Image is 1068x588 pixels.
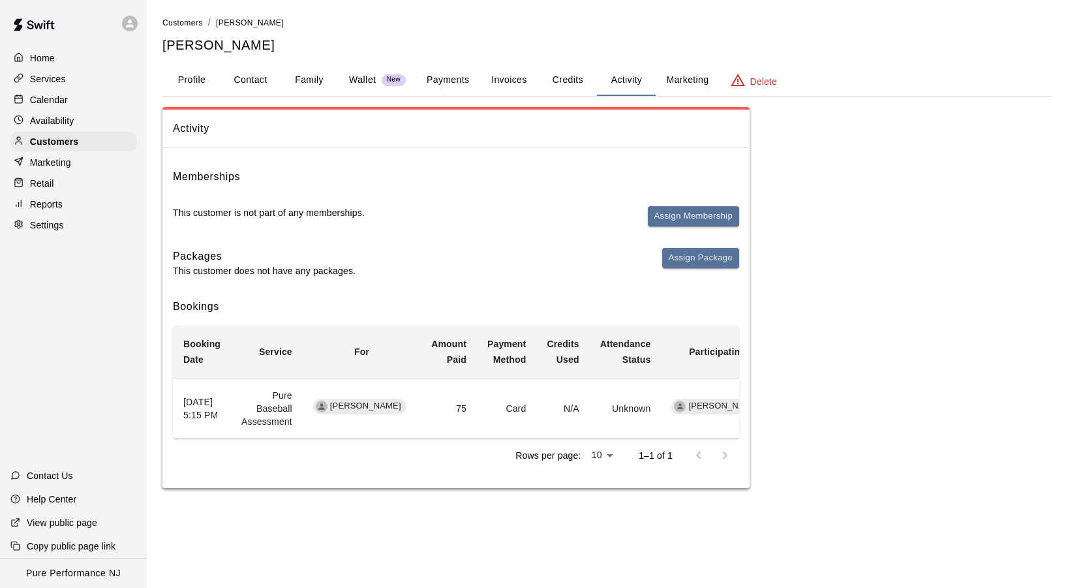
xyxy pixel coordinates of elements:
button: Contact [221,65,280,96]
li: / [208,16,211,29]
td: Pure Baseball Assessment [231,378,303,439]
a: Customers [10,132,136,151]
a: Settings [10,215,136,235]
div: Pete Zoccolillo [674,401,686,412]
button: Payments [416,65,480,96]
th: [DATE] 5:15 PM [173,378,231,439]
p: Marketing [30,156,71,169]
h6: Bookings [173,298,739,315]
button: Assign Package [662,248,739,268]
nav: breadcrumb [162,16,1052,30]
button: Invoices [480,65,538,96]
h6: Memberships [173,168,240,185]
span: Customers [162,18,203,27]
a: Marketing [10,153,136,172]
div: [PERSON_NAME] [671,399,765,414]
h5: [PERSON_NAME] [162,37,1052,54]
button: Marketing [656,65,719,96]
p: Delete [750,75,777,88]
button: Profile [162,65,221,96]
b: Service [259,347,292,357]
a: Calendar [10,90,136,110]
p: This customer does not have any packages. [173,264,356,277]
p: Customers [30,135,78,148]
a: Services [10,69,136,89]
p: Help Center [27,493,76,506]
span: [PERSON_NAME] [325,400,406,412]
td: Unknown [590,378,662,439]
div: Marc Lewis [316,401,328,412]
b: Credits Used [547,339,579,365]
a: Availability [10,111,136,131]
span: New [382,76,406,84]
p: Services [30,72,66,85]
h6: Packages [173,248,356,265]
button: Credits [538,65,597,96]
a: Retail [10,174,136,193]
button: Family [280,65,339,96]
p: Availability [30,114,74,127]
b: Amount Paid [431,339,466,365]
td: N/A [536,378,589,439]
p: Calendar [30,93,68,106]
span: [PERSON_NAME] [216,18,284,27]
a: Customers [162,17,203,27]
b: Participating Staff [689,347,769,357]
p: Reports [30,198,63,211]
table: simple table [173,326,780,439]
a: Reports [10,194,136,214]
p: Contact Us [27,469,73,482]
td: 75 [421,378,477,439]
b: Attendance Status [600,339,651,365]
b: For [354,347,369,357]
p: Pure Performance NJ [26,566,121,580]
p: Copy public page link [27,540,115,553]
div: 10 [586,446,618,465]
p: Rows per page: [515,449,581,462]
button: Assign Membership [648,206,739,226]
p: Wallet [349,73,376,87]
p: 1–1 of 1 [639,449,673,462]
b: Booking Date [183,339,221,365]
p: Home [30,52,55,65]
a: Home [10,48,136,68]
td: Card [477,378,536,439]
b: Payment Method [487,339,526,365]
p: Settings [30,219,64,232]
p: Retail [30,177,54,190]
p: View public page [27,516,97,529]
button: Activity [597,65,656,96]
p: This customer is not part of any memberships. [173,206,365,219]
div: basic tabs example [162,65,1052,96]
span: Activity [173,120,739,137]
span: [PERSON_NAME] [683,400,765,412]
